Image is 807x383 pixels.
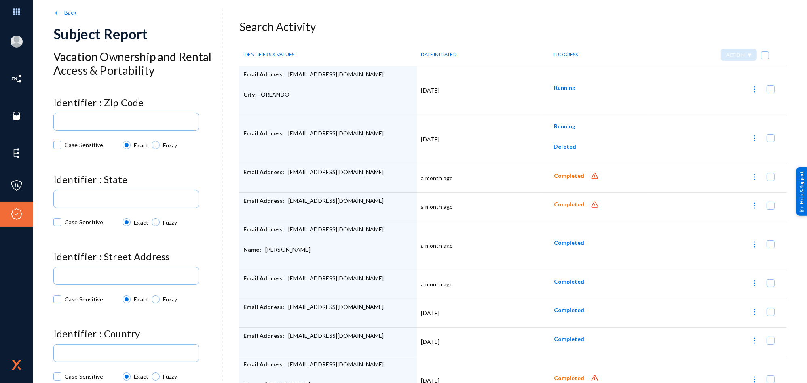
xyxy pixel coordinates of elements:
span: Case Sensitive [65,293,103,305]
span: Name: [243,246,261,253]
img: icon-more.svg [750,134,758,142]
div: [PERSON_NAME] [243,246,413,266]
span: Completed [554,201,584,208]
img: icon-elements.svg [11,147,23,159]
div: Subject Report [53,25,223,42]
span: Email Address: [243,361,284,368]
img: icon-more.svg [750,85,758,93]
h3: Vacation Ownership and Rental Access & Portability [53,50,223,77]
h4: Identifier : State [53,174,223,185]
img: icon-alert.svg [591,375,599,383]
span: Fuzzy [160,372,177,381]
span: Completed [554,335,584,342]
span: Fuzzy [160,218,177,227]
button: Running [547,119,582,134]
span: Email Address: [243,332,284,339]
th: DATE INITIATED [417,44,544,66]
img: icon-more.svg [750,337,758,345]
img: help_support.svg [799,206,805,212]
span: Completed [554,173,584,179]
td: a month ago [417,193,544,221]
span: City: [243,91,257,98]
span: Email Address: [243,226,284,233]
div: [EMAIL_ADDRESS][DOMAIN_NAME] [243,225,413,246]
img: icon-more.svg [750,279,758,287]
span: Email Address: [243,71,284,78]
th: IDENTIFIERS & VALUES [239,44,417,66]
img: back-arrow.svg [53,8,62,17]
span: Completed [554,375,584,382]
span: Fuzzy [160,141,177,149]
span: Exact [131,372,148,381]
img: icon-more.svg [750,308,758,316]
div: [EMAIL_ADDRESS][DOMAIN_NAME] [243,129,413,149]
h4: Identifier : Zip Code [53,97,223,109]
img: icon-more.svg [750,173,758,181]
button: Running [547,80,582,95]
td: a month ago [417,270,544,299]
span: Completed [554,307,584,314]
img: icon-inventory.svg [11,73,23,85]
img: icon-alert.svg [591,201,599,209]
span: Fuzzy [160,295,177,303]
button: Completed [547,332,591,346]
h3: Search Activity [239,20,787,34]
img: icon-more.svg [750,240,758,248]
th: PROGRESS [543,44,650,66]
div: [EMAIL_ADDRESS][DOMAIN_NAME] [243,303,413,323]
span: Case Sensitive [65,216,103,228]
span: Completed [554,278,584,285]
button: Completed [547,303,591,318]
span: Running [554,123,575,130]
td: [DATE] [417,328,544,356]
td: a month ago [417,164,544,193]
div: [EMAIL_ADDRESS][DOMAIN_NAME] [243,168,413,188]
button: Completed [547,236,591,250]
button: Completed [547,274,591,289]
img: icon-compliance.svg [11,208,23,220]
h4: Identifier : Street Address [53,251,223,263]
span: Email Address: [243,197,284,204]
img: icon-more.svg [750,202,758,210]
div: [EMAIL_ADDRESS][DOMAIN_NAME] [243,274,413,295]
span: Exact [131,218,148,227]
div: [EMAIL_ADDRESS][DOMAIN_NAME] [243,332,413,352]
img: app launcher [4,3,29,21]
td: [DATE] [417,66,544,115]
span: Back [64,9,77,16]
button: Completed [547,168,591,183]
td: a month ago [417,221,544,270]
span: Email Address: [243,275,284,282]
img: icon-alert.svg [591,172,599,180]
span: Email Address: [243,303,284,310]
img: icon-policies.svg [11,179,23,191]
div: [EMAIL_ADDRESS][DOMAIN_NAME] [243,197,413,217]
img: icon-sources.svg [11,110,23,122]
a: Back [53,9,79,16]
div: Help & Support [796,167,807,216]
span: Exact [131,295,148,303]
span: Exact [131,141,148,149]
span: Email Address: [243,130,284,137]
h4: Identifier : Country [53,328,223,340]
span: Case Sensitive [65,139,103,151]
button: Completed [547,197,591,212]
td: [DATE] [417,299,544,328]
span: Case Sensitive [65,370,103,383]
div: [EMAIL_ADDRESS][DOMAIN_NAME] [243,70,413,90]
span: Email Address: [243,168,284,175]
span: Completed [554,239,584,246]
div: [EMAIL_ADDRESS][DOMAIN_NAME] [243,360,413,381]
img: blank-profile-picture.png [11,36,23,48]
span: Running [554,84,575,91]
div: Deleted [547,139,646,160]
td: [DATE] [417,115,544,164]
div: ORLANDO [243,90,413,111]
